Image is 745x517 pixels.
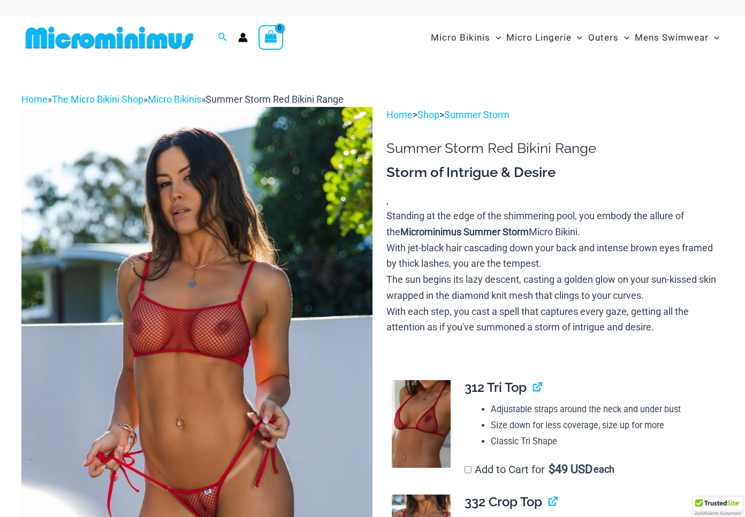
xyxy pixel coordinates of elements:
div: , [386,164,724,335]
span: Micro Lingerie [506,24,572,51]
span: Micro Bikinis [431,24,490,51]
a: The Micro Bikini Shop [52,94,143,105]
b: Microminimus Summer Storm [400,226,529,237]
span: Menu Toggle [490,24,501,51]
a: Account icon link [238,33,248,42]
span: Outers [588,24,619,51]
li: Size down for less coverage, size up for more [491,418,715,434]
img: Summer Storm Red 312 Tri Top [392,380,451,468]
label: Add to Cart for [465,463,614,476]
a: OutersMenu ToggleMenu Toggle [586,21,632,54]
p: Standing at the edge of the shimmering pool, you embody the allure of the Micro Bikini. With jet-... [386,208,724,335]
a: View Shopping Cart, empty [259,25,283,50]
input: Add to Cart for$49 USD each [465,466,472,473]
a: Home [386,109,413,120]
a: Search icon link [218,31,227,44]
h1: Summer Storm Red Bikini Range [386,140,724,157]
span: 332 Crop Top [465,494,542,510]
span: each [594,464,614,475]
a: Shop [417,109,439,120]
a: Micro Bikinis [148,94,201,105]
div: TrustedSite Certified [693,497,742,517]
a: Summer Storm [444,109,510,120]
li: Adjustable straps around the neck and under bust [491,402,715,418]
a: Micro LingerieMenu ToggleMenu Toggle [504,21,585,54]
span: $ [549,462,555,476]
span: Summer Storm Red Bikini Range [206,94,344,105]
p: > > [386,107,724,123]
a: Micro BikinisMenu ToggleMenu Toggle [428,21,504,54]
span: Menu Toggle [709,24,719,51]
a: Mens SwimwearMenu ToggleMenu Toggle [632,21,722,54]
span: 49 USD [549,464,592,475]
img: MM SHOP LOGO FLAT [21,26,197,50]
a: Home [21,94,48,105]
li: Classic Tri Shape [491,434,715,450]
h3: Storm of Intrigue & Desire [386,164,724,182]
span: 312 Tri Top [465,380,527,395]
span: Menu Toggle [619,24,629,51]
nav: Site Navigation [427,20,724,56]
span: Mens Swimwear [635,24,709,51]
span: » » » [21,94,344,105]
span: Menu Toggle [572,24,582,51]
